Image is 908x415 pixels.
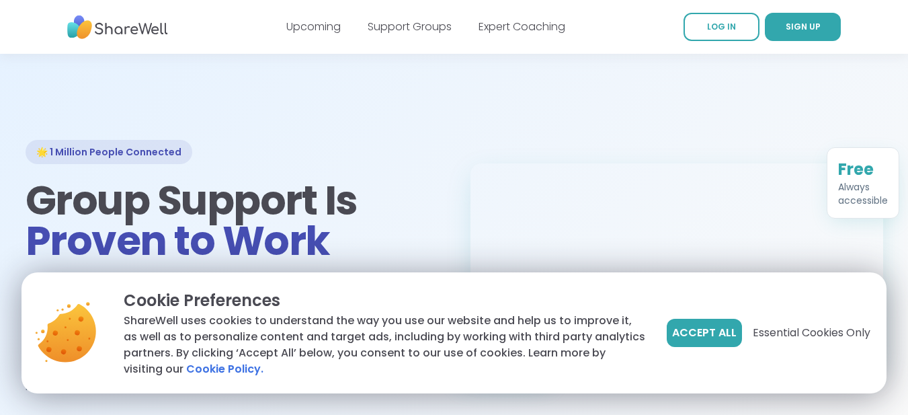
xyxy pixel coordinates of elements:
[67,9,168,46] img: ShareWell Nav Logo
[838,159,888,180] div: Free
[707,21,736,32] span: LOG IN
[286,19,341,34] a: Upcoming
[368,19,452,34] a: Support Groups
[684,13,759,41] a: LOG IN
[124,313,645,377] p: ShareWell uses cookies to understand the way you use our website and help us to improve it, as we...
[667,319,742,347] button: Accept All
[186,361,263,377] a: Cookie Policy.
[124,289,645,313] p: Cookie Preferences
[838,180,888,207] div: Always accessible
[765,13,841,41] a: SIGN UP
[479,19,565,34] a: Expert Coaching
[672,325,737,341] span: Accept All
[753,325,870,341] span: Essential Cookies Only
[26,140,192,164] div: 🌟 1 Million People Connected
[26,213,330,269] span: Proven to Work
[786,21,821,32] span: SIGN UP
[26,180,438,261] h1: Group Support Is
